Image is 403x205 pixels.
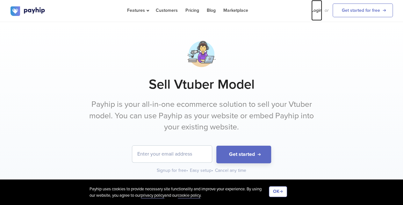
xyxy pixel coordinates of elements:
[11,77,393,92] h1: Sell Vtuber Model
[216,146,271,163] button: Get started
[157,167,189,174] div: Signup for free
[132,146,212,162] input: Enter your email address
[190,167,214,174] div: Easy setup
[212,168,213,173] span: •
[11,6,46,16] img: logo.svg
[178,193,200,198] a: cookie policy
[127,8,148,13] span: Features
[185,38,218,70] img: podcast-radio-1-dwt3al1mzkkxj51va4xnt.png
[186,168,188,173] span: •
[333,4,393,17] a: Get started for free
[269,186,287,197] button: OK
[90,186,269,199] div: Payhip uses cookies to provide necessary site functionality and improve your experience. By using...
[215,167,246,174] div: Cancel any time
[82,99,321,133] p: Payhip is your all-in-one ecommerce solution to sell your Vtuber model. You can use Payhip as you...
[141,193,164,198] a: privacy policy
